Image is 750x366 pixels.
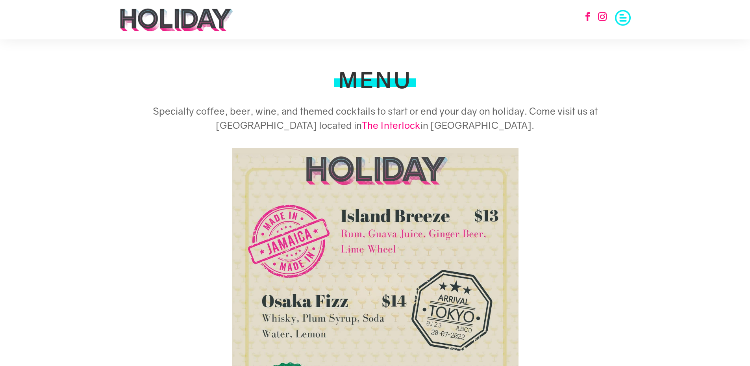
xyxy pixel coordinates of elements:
[362,119,420,131] a: The Interlock
[119,104,631,136] h5: Specialty coffee, beer, wine, and themed cocktails to start or end your day on holiday. Come visi...
[338,69,412,95] h1: MENU
[594,8,611,25] a: Follow on Instagram
[579,8,596,25] a: Follow on Facebook
[119,8,234,32] img: holiday-logo-black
